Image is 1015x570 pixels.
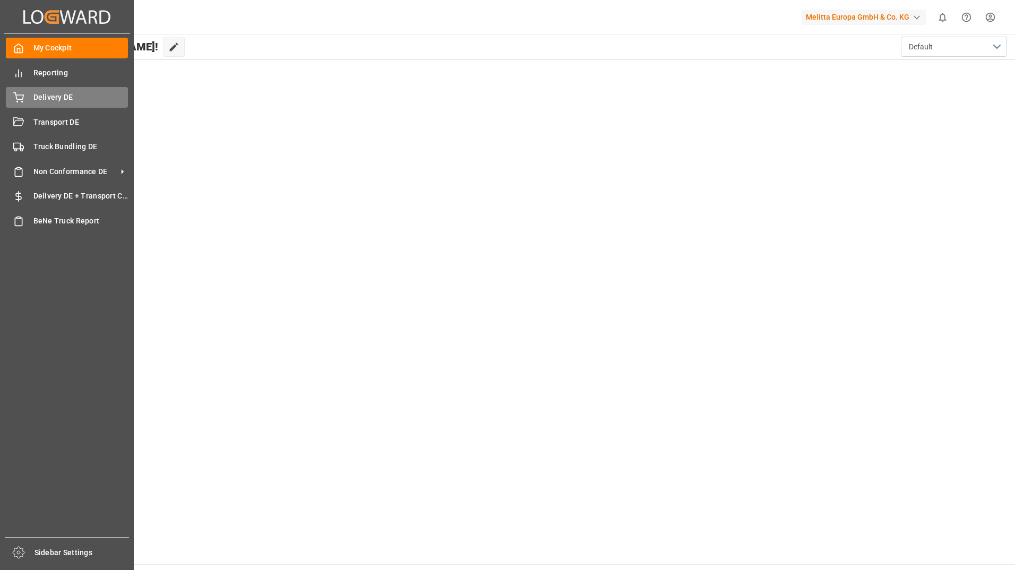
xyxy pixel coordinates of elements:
[33,117,128,128] span: Transport DE
[909,41,933,53] span: Default
[33,92,128,103] span: Delivery DE
[33,215,128,227] span: BeNe Truck Report
[802,10,926,25] div: Melitta Europa GmbH & Co. KG
[33,141,128,152] span: Truck Bundling DE
[6,186,128,206] a: Delivery DE + Transport Cost
[6,62,128,83] a: Reporting
[6,210,128,231] a: BeNe Truck Report
[931,5,954,29] button: show 0 new notifications
[901,37,1007,57] button: open menu
[33,42,128,54] span: My Cockpit
[35,547,130,558] span: Sidebar Settings
[33,67,128,79] span: Reporting
[33,191,128,202] span: Delivery DE + Transport Cost
[6,38,128,58] a: My Cockpit
[44,37,158,57] span: Hello [PERSON_NAME]!
[6,111,128,132] a: Transport DE
[6,87,128,108] a: Delivery DE
[954,5,978,29] button: Help Center
[802,7,931,27] button: Melitta Europa GmbH & Co. KG
[6,136,128,157] a: Truck Bundling DE
[33,166,117,177] span: Non Conformance DE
